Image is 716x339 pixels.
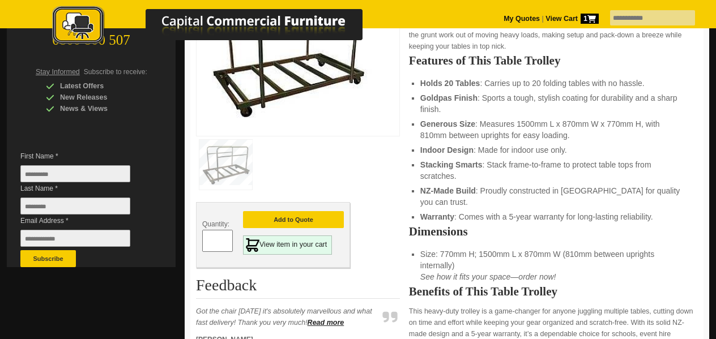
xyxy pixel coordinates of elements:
[46,92,154,103] div: New Releases
[84,68,147,76] span: Subscribe to receive:
[196,277,400,299] h2: Feedback
[409,226,698,237] h2: Dimensions
[420,212,454,221] strong: Warranty
[545,15,599,23] strong: View Cart
[420,79,480,88] strong: Holds 20 Tables
[409,55,698,66] h2: Features of This Table Trolley
[420,78,687,89] li: : Carries up to 20 folding tables with no hassle.
[20,250,76,267] button: Subscribe
[420,272,556,281] em: See how it fits your space—order now!
[504,15,540,23] a: My Quotes
[36,68,80,76] span: Stay Informed
[420,186,476,195] strong: NZ-Made Build
[420,145,474,155] strong: Indoor Design
[420,160,483,169] strong: Stacking Smarts
[420,159,687,182] li: : Stack frame-to-frame to protect table tops from scratches.
[46,80,154,92] div: Latest Offers
[420,144,687,156] li: : Made for indoor use only.
[196,306,377,328] p: Got the chair [DATE] it's absolutely marvellous and what fast delivery! Thank you very much!
[243,211,344,228] button: Add to Quote
[202,220,229,228] span: Quantity:
[420,248,687,282] li: Size: 770mm H; 1500mm L x 870mm W (810mm between uprights internally)
[20,215,147,226] span: Email Address *
[7,27,176,48] div: 0800 800 507
[20,151,147,162] span: First Name *
[21,6,417,50] a: Capital Commercial Furniture Logo
[544,15,599,23] a: View Cart1
[46,103,154,114] div: News & Views
[308,319,344,327] a: Read more
[20,198,130,214] input: Last Name *
[20,183,147,194] span: Last Name *
[243,235,332,255] a: View item in your cart
[420,118,687,141] li: : Measures 1500mm L x 870mm W x 770mm H, with 810mm between uprights for easy loading.
[20,230,130,247] input: Email Address *
[420,185,687,208] li: : Proudly constructed in [GEOGRAPHIC_DATA] for quality you can trust.
[20,165,130,182] input: First Name *
[420,211,687,222] li: : Comes with a 5-year warranty for long-lasting reliability.
[21,6,417,47] img: Capital Commercial Furniture Logo
[420,93,478,102] strong: Goldpas Finish
[409,286,698,297] h2: Benefits of This Table Trolley
[420,92,687,115] li: : Sports a tough, stylish coating for durability and a sharp finish.
[581,14,599,24] span: 1
[420,119,475,128] strong: Generous Size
